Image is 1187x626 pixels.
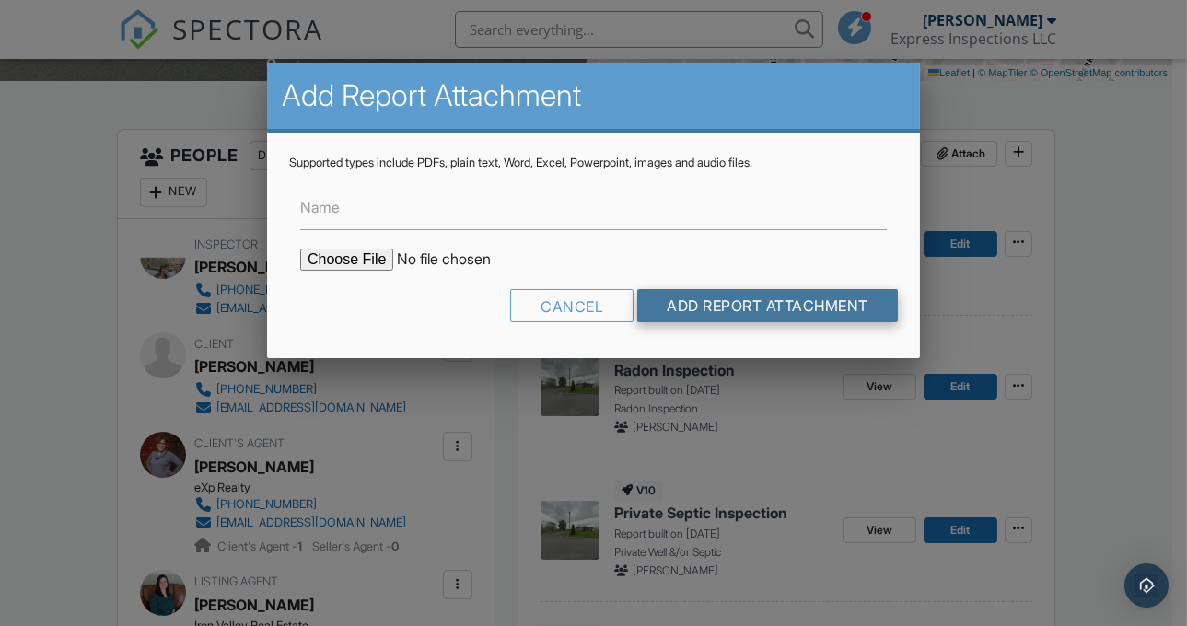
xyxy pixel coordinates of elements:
[637,289,898,322] input: Add Report Attachment
[282,77,905,114] h2: Add Report Attachment
[289,156,898,170] div: Supported types include PDFs, plain text, Word, Excel, Powerpoint, images and audio files.
[300,197,340,217] label: Name
[1124,563,1169,608] div: Open Intercom Messenger
[510,289,634,322] div: Cancel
